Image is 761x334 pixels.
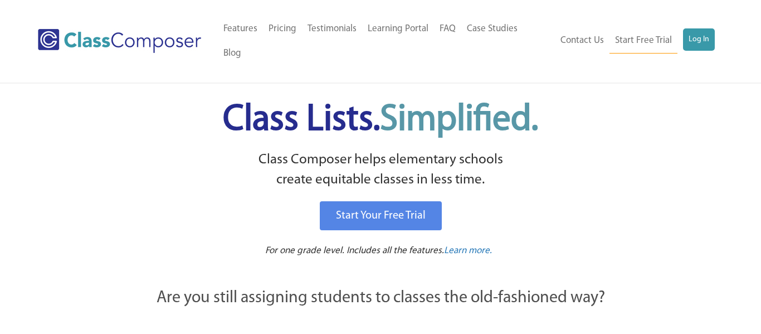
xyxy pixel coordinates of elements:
a: Contact Us [555,28,609,53]
a: Blog [218,41,247,66]
nav: Header Menu [218,17,552,66]
p: Are you still assigning students to classes the old-fashioned way? [96,286,665,311]
a: Case Studies [461,17,523,41]
a: Learning Portal [362,17,434,41]
a: FAQ [434,17,461,41]
p: Class Composer helps elementary schools create equitable classes in less time. [95,150,666,191]
span: For one grade level. Includes all the features. [265,246,444,255]
span: Simplified. [380,102,538,138]
a: Log In [683,28,715,51]
a: Pricing [263,17,302,41]
a: Testimonials [302,17,362,41]
a: Start Free Trial [609,28,677,54]
span: Start Your Free Trial [336,210,426,221]
a: Start Your Free Trial [320,201,442,230]
span: Learn more. [444,246,492,255]
span: Class Lists. [223,102,538,138]
a: Features [218,17,263,41]
a: Learn more. [444,244,492,258]
img: Class Composer [38,29,201,53]
nav: Header Menu [552,28,714,54]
